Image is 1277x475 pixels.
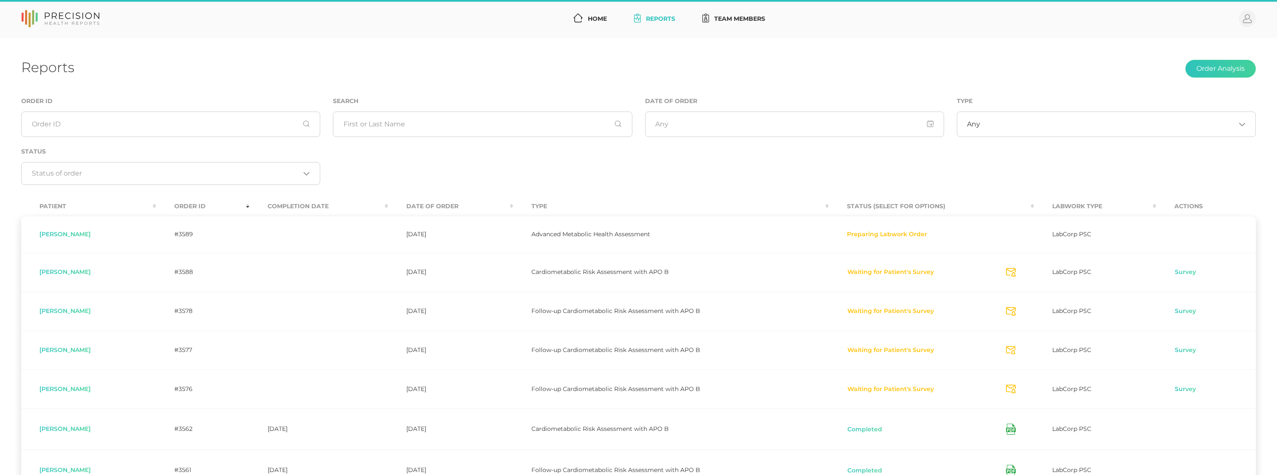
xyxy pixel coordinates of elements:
button: Completed [847,425,883,434]
td: #3588 [156,253,249,292]
td: [DATE] [388,369,513,408]
a: Survey [1174,385,1196,394]
span: Cardiometabolic Risk Assessment with APO B [531,268,669,276]
td: [DATE] [249,408,388,450]
th: Date Of Order : activate to sort column ascending [388,197,513,216]
svg: Send Notification [1006,385,1016,394]
th: Labwork Type : activate to sort column ascending [1034,197,1156,216]
button: Waiting for Patient's Survey [847,268,934,277]
td: #3577 [156,331,249,370]
div: Search for option [21,162,320,185]
label: Date of Order [645,98,697,105]
td: [DATE] [388,216,513,253]
span: Follow-up Cardiometabolic Risk Assessment with APO B [531,346,700,354]
a: Survey [1174,346,1196,355]
td: [DATE] [388,331,513,370]
input: Any [645,112,944,137]
span: Follow-up Cardiometabolic Risk Assessment with APO B [531,307,700,315]
td: #3562 [156,408,249,450]
span: Preparing Labwork Order [847,230,927,238]
td: [DATE] [388,253,513,292]
span: Any [967,120,980,129]
input: First or Last Name [333,112,632,137]
th: Completion Date : activate to sort column ascending [249,197,388,216]
a: Reports [631,11,679,27]
label: Search [333,98,358,105]
a: Team Members [699,11,768,27]
span: LabCorp PSC [1052,230,1091,238]
span: Follow-up Cardiometabolic Risk Assessment with APO B [531,385,700,393]
a: Home [570,11,610,27]
span: [PERSON_NAME] [39,230,91,238]
span: LabCorp PSC [1052,466,1091,474]
label: Status [21,148,46,155]
span: LabCorp PSC [1052,385,1091,393]
label: Order ID [21,98,53,105]
span: [PERSON_NAME] [39,268,91,276]
span: LabCorp PSC [1052,268,1091,276]
td: #3589 [156,216,249,253]
th: Patient : activate to sort column ascending [21,197,156,216]
svg: Send Notification [1006,307,1016,316]
h1: Reports [21,59,74,75]
span: LabCorp PSC [1052,346,1091,354]
th: Order ID : activate to sort column ascending [156,197,249,216]
input: Search for option [980,120,1235,129]
button: Completed [847,467,883,475]
input: Search for option [32,169,300,178]
div: Search for option [957,112,1256,137]
span: LabCorp PSC [1052,307,1091,315]
span: LabCorp PSC [1052,425,1091,433]
span: [PERSON_NAME] [39,425,91,433]
th: Status (Select for Options) : activate to sort column ascending [829,197,1034,216]
button: Waiting for Patient's Survey [847,346,934,355]
span: Follow-up Cardiometabolic Risk Assessment with APO B [531,466,700,474]
span: [PERSON_NAME] [39,385,91,393]
span: Cardiometabolic Risk Assessment with APO B [531,425,669,433]
td: [DATE] [388,292,513,331]
span: Advanced Metabolic Health Assessment [531,230,650,238]
a: Survey [1174,268,1196,277]
th: Actions [1156,197,1256,216]
a: Survey [1174,307,1196,316]
svg: Send Notification [1006,268,1016,277]
button: Waiting for Patient's Survey [847,307,934,316]
span: [PERSON_NAME] [39,307,91,315]
input: Order ID [21,112,320,137]
td: [DATE] [388,408,513,450]
span: [PERSON_NAME] [39,466,91,474]
button: Waiting for Patient's Survey [847,385,934,394]
svg: Send Notification [1006,346,1016,355]
label: Type [957,98,972,105]
button: Order Analysis [1185,60,1256,78]
th: Type : activate to sort column ascending [513,197,829,216]
span: [PERSON_NAME] [39,346,91,354]
td: #3576 [156,369,249,408]
td: #3578 [156,292,249,331]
